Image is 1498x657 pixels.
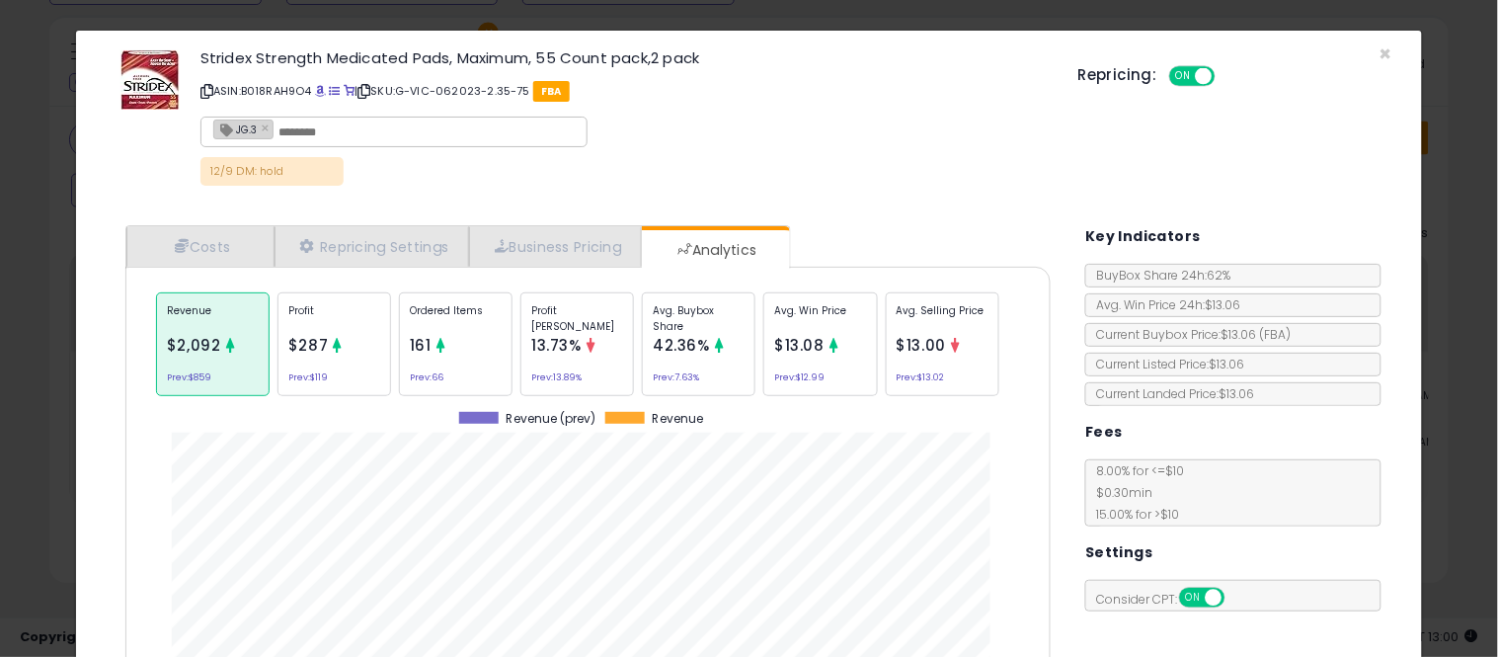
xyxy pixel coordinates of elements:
small: Prev: $859 [167,374,211,380]
p: Avg. Selling Price [897,303,988,333]
span: $287 [288,335,329,356]
span: FBA [533,81,570,102]
p: Revenue [167,303,259,333]
p: ASIN: B018RAH9O4 | SKU: G-VIC-062023-2.35-75 [200,75,1049,107]
span: 42.36% [653,335,710,356]
span: $13.00 [897,335,947,356]
img: 51FRP+QWOXL._SL60_.jpg [120,50,180,110]
span: $13.08 [774,335,825,356]
p: Profit [PERSON_NAME] [531,303,623,333]
a: Repricing Settings [275,226,470,267]
span: 15.00 % for > $10 [1086,506,1179,523]
p: 12/9 DM: hold [200,157,344,186]
h5: Repricing: [1078,67,1157,83]
span: Current Buybox Price: [1086,326,1291,343]
small: Prev: 7.63% [653,374,699,380]
h3: Stridex Strength Medicated Pads, Maximum, 55 Count pack,2 pack [200,50,1049,65]
span: ( FBA ) [1259,326,1291,343]
small: Prev: $12.99 [774,374,825,380]
a: BuyBox page [315,83,326,99]
small: Prev: $13.02 [897,374,945,380]
p: Ordered Items [410,303,502,333]
span: JG.3 [214,121,257,137]
span: ON [1171,68,1196,85]
h5: Key Indicators [1085,224,1201,249]
h5: Fees [1085,420,1123,445]
span: × [1380,40,1392,68]
span: Revenue [652,412,703,426]
a: All offer listings [329,83,340,99]
p: Avg. Buybox Share [653,303,745,333]
span: $13.06 [1221,326,1291,343]
span: Consider CPT: [1086,591,1251,608]
span: ON [1181,590,1206,607]
a: Analytics [642,230,788,270]
p: Profit [288,303,380,333]
span: 13.73% [531,335,582,356]
small: Prev: 66 [410,374,443,380]
span: Current Landed Price: $13.06 [1086,385,1254,402]
span: 8.00 % for <= $10 [1086,462,1184,523]
span: $2,092 [167,335,221,356]
span: OFF [1222,590,1254,607]
p: Avg. Win Price [774,303,866,333]
a: Business Pricing [469,226,642,267]
span: 161 [410,335,432,356]
a: Costs [126,226,275,267]
span: Current Listed Price: $13.06 [1086,356,1244,372]
small: Prev: 13.89% [531,374,582,380]
a: Your listing only [344,83,355,99]
span: Avg. Win Price 24h: $13.06 [1086,296,1240,313]
small: Prev: $119 [288,374,328,380]
span: $0.30 min [1086,484,1152,501]
a: × [262,119,274,136]
span: OFF [1212,68,1243,85]
span: Revenue (prev) [506,412,595,426]
span: BuyBox Share 24h: 62% [1086,267,1230,284]
h5: Settings [1085,540,1152,565]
